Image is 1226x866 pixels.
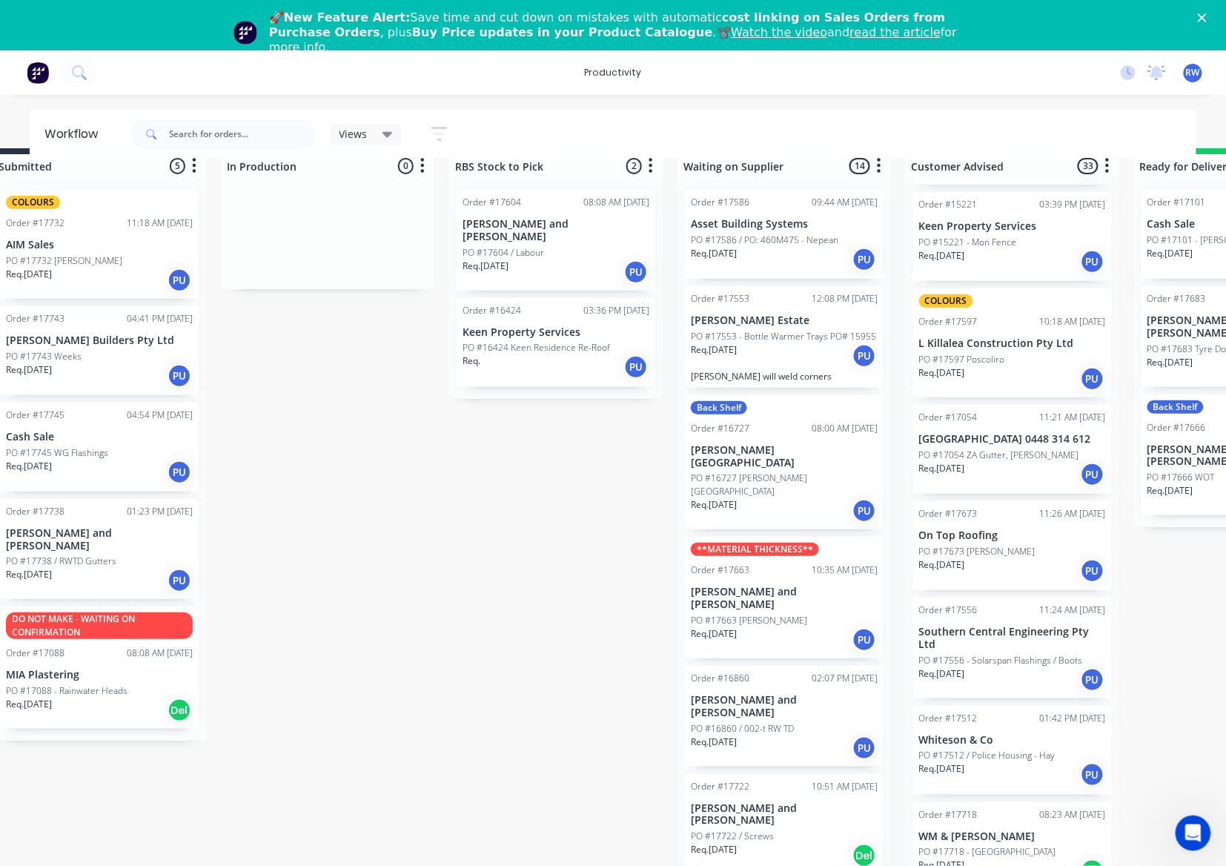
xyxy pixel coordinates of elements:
p: PO #17743 Weeks [6,350,82,363]
div: 08:23 AM [DATE] [1040,808,1106,822]
p: Req. [DATE] [691,247,737,260]
div: **MATERIAL THICKNESS**Order #1766310:35 AM [DATE][PERSON_NAME] and [PERSON_NAME]PO #17663 [PERSON... [685,537,884,658]
p: PO #17663 [PERSON_NAME] [691,614,807,627]
p: Req. [463,354,480,368]
p: Whiteson & Co [919,734,1106,747]
div: Order #17604 [463,196,521,209]
div: PU [852,248,876,271]
div: PU [1081,250,1104,274]
p: PO #17088 - Rainwater Heads [6,684,127,698]
p: [GEOGRAPHIC_DATA] 0448 314 612 [919,433,1106,446]
p: Req. [DATE] [1147,484,1193,498]
div: Order #1758609:44 AM [DATE]Asset Building SystemsPO #17586 / PO: 460M475 - NepeanReq.[DATE]PU [685,190,884,279]
div: 02:07 PM [DATE] [812,672,878,685]
p: [PERSON_NAME] Builders Pty Ltd [6,334,193,347]
img: Profile image for Team [233,21,257,44]
div: Order #1755611:24 AM [DATE]Southern Central Engineering Pty LtdPO #17556 - Solarspan Flashings / ... [913,598,1112,698]
div: PU [168,460,191,484]
div: 03:39 PM [DATE] [1040,198,1106,211]
div: Close [1198,13,1213,22]
div: Order #16860 [691,672,749,685]
div: Order #17512 [919,712,978,725]
span: RW [1186,66,1200,79]
p: [PERSON_NAME] and [PERSON_NAME] [691,694,878,719]
div: DO NOT MAKE - WAITING ON CONFIRMATION [6,612,193,639]
div: Order #17597 [919,315,978,328]
div: Order #17556 [919,604,978,617]
p: [PERSON_NAME] and [PERSON_NAME] [463,218,649,243]
div: Back Shelf [1147,400,1204,414]
div: 11:24 AM [DATE] [1040,604,1106,617]
div: Del [168,698,191,722]
div: Order #17663 [691,563,749,577]
p: PO #16424 Keen Residence Re-Roof [463,341,610,354]
div: PU [1081,763,1104,787]
p: PO #17512 / Police Housing - Hay [919,749,1056,762]
div: PU [1081,463,1104,486]
div: Order #1751201:42 PM [DATE]Whiteson & CoPO #17512 / Police Housing - HayReq.[DATE]PU [913,706,1112,795]
p: Asset Building Systems [691,218,878,231]
p: [PERSON_NAME][GEOGRAPHIC_DATA] [691,444,878,469]
p: Req. [DATE] [6,363,52,377]
iframe: Intercom live chat [1176,816,1211,851]
div: Order #17738 [6,505,64,518]
div: PU [1081,668,1104,692]
p: Req. [DATE] [919,366,965,380]
p: Req. [DATE] [919,762,965,776]
p: Req. [DATE] [463,260,508,273]
div: Order #1755312:08 PM [DATE][PERSON_NAME] EstatePO #17553 - Bottle Warmer Trays PO# 15955Req.[DATE... [685,286,884,388]
input: Search for orders... [169,119,316,149]
p: AIM Sales [6,239,193,251]
p: PO #17732 [PERSON_NAME] [6,254,122,268]
div: Order #17743 [6,312,64,325]
p: On Top Roofing [919,529,1106,542]
p: Req. [DATE] [919,667,965,681]
p: PO #17666 WOT [1147,471,1215,484]
div: PU [1081,559,1104,583]
div: PU [852,628,876,652]
p: Cash Sale [6,431,193,443]
p: Req. [DATE] [6,268,52,281]
p: Req. [DATE] [919,249,965,262]
p: PO #17553 - Bottle Warmer Trays PO# 15955 [691,330,876,343]
div: **MATERIAL THICKNESS** [691,543,819,556]
div: Order #17722 [691,780,749,793]
p: Req. [DATE] [6,568,52,581]
p: PO #17586 / PO: 460M475 - Nepean [691,234,838,247]
div: 11:26 AM [DATE] [1040,507,1106,520]
div: 01:42 PM [DATE] [1040,712,1106,725]
p: WM & [PERSON_NAME] [919,830,1106,843]
p: PO #15221 - Mon Fence [919,236,1017,249]
b: cost linking on Sales Orders from Purchase Orders [269,10,945,39]
p: PO #16860 / 002-t RW TD [691,722,794,736]
p: Req. [DATE] [6,698,52,711]
div: 12:08 PM [DATE] [812,292,878,305]
div: Order #1705411:21 AM [DATE][GEOGRAPHIC_DATA] 0448 314 612PO #17054 ZA Gutter, [PERSON_NAME]Req.[D... [913,405,1112,494]
div: 03:36 PM [DATE] [583,304,649,317]
p: Req. [DATE] [691,498,737,512]
div: Order #17745 [6,409,64,422]
div: 01:23 PM [DATE] [127,505,193,518]
p: Req. [DATE] [919,558,965,572]
p: PO #17597 Poscoliro [919,353,1005,366]
div: 08:08 AM [DATE] [583,196,649,209]
div: PU [624,355,648,379]
div: 10:51 AM [DATE] [812,780,878,793]
div: PU [624,260,648,284]
div: COLOURS [919,294,973,308]
p: Req. [DATE] [691,736,737,749]
p: [PERSON_NAME] and [PERSON_NAME] [691,802,878,827]
div: PU [852,344,876,368]
img: Factory [27,62,49,84]
div: Order #17718 [919,808,978,822]
p: Req. [DATE] [691,343,737,357]
div: 10:18 AM [DATE] [1040,315,1106,328]
div: Order #17683 [1147,292,1206,305]
p: PO #17738 / RWTD Gutters [6,555,116,568]
b: New Feature Alert: [284,10,411,24]
div: 🚀 Save time and cut down on mistakes with automatic , plus .📽️ and for more info. [269,10,969,55]
p: PO #17604 / Labour [463,246,544,260]
div: Workflow [44,125,105,143]
div: Order #17586 [691,196,749,209]
p: Req. [DATE] [1147,356,1193,369]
